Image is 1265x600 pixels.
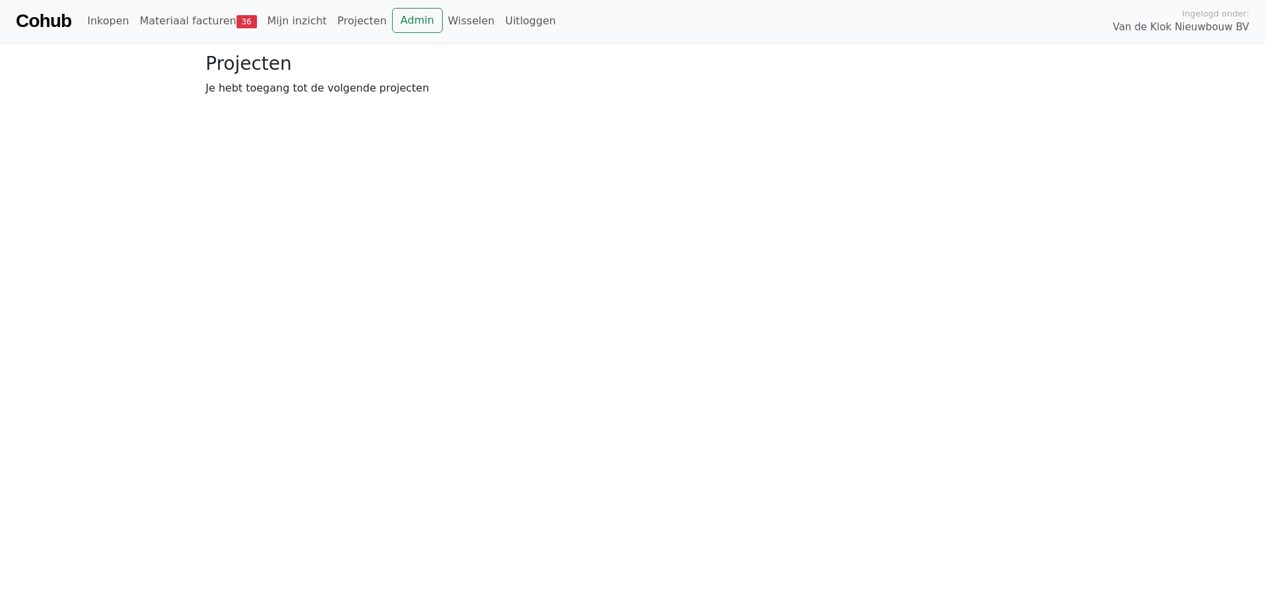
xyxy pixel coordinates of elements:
a: Projecten [332,8,392,34]
a: Materiaal facturen36 [134,8,262,34]
span: Van de Klok Nieuwbouw BV [1113,20,1249,35]
a: Wisselen [443,8,500,34]
h3: Projecten [206,53,1059,75]
a: Cohub [16,5,71,37]
span: 36 [237,15,257,28]
a: Mijn inzicht [262,8,333,34]
a: Inkopen [82,8,134,34]
a: Admin [392,8,443,33]
a: Uitloggen [500,8,561,34]
p: Je hebt toegang tot de volgende projecten [206,80,1059,96]
span: Ingelogd onder: [1182,7,1249,20]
